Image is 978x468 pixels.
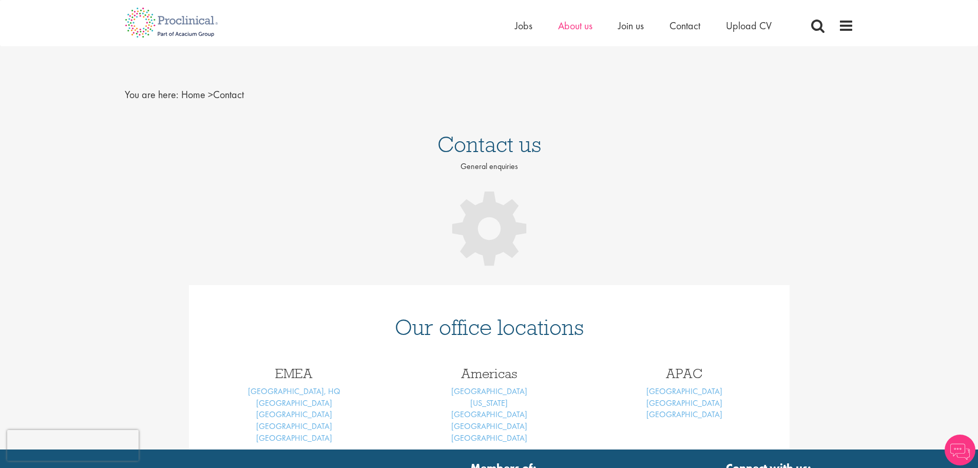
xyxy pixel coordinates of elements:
h3: Americas [399,367,579,380]
a: [GEOGRAPHIC_DATA] [256,433,332,443]
a: [GEOGRAPHIC_DATA] [256,409,332,420]
h3: EMEA [204,367,384,380]
span: Contact [181,88,244,101]
a: Upload CV [726,19,772,32]
a: [GEOGRAPHIC_DATA] [451,386,527,397]
a: Join us [618,19,644,32]
a: [GEOGRAPHIC_DATA] [451,433,527,443]
a: [GEOGRAPHIC_DATA] [451,421,527,432]
h1: Our office locations [204,316,774,339]
span: You are here: [125,88,179,101]
span: > [208,88,213,101]
iframe: reCAPTCHA [7,430,139,461]
a: [GEOGRAPHIC_DATA] [256,421,332,432]
a: [US_STATE] [470,398,508,408]
img: Chatbot [945,435,975,465]
a: [GEOGRAPHIC_DATA], HQ [248,386,340,397]
a: [GEOGRAPHIC_DATA] [646,409,722,420]
a: Contact [669,19,700,32]
a: [GEOGRAPHIC_DATA] [646,398,722,408]
a: Jobs [515,19,532,32]
h3: APAC [595,367,774,380]
a: [GEOGRAPHIC_DATA] [451,409,527,420]
a: [GEOGRAPHIC_DATA] [646,386,722,397]
a: [GEOGRAPHIC_DATA] [256,398,332,408]
a: About us [558,19,592,32]
a: breadcrumb link to Home [181,88,205,101]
